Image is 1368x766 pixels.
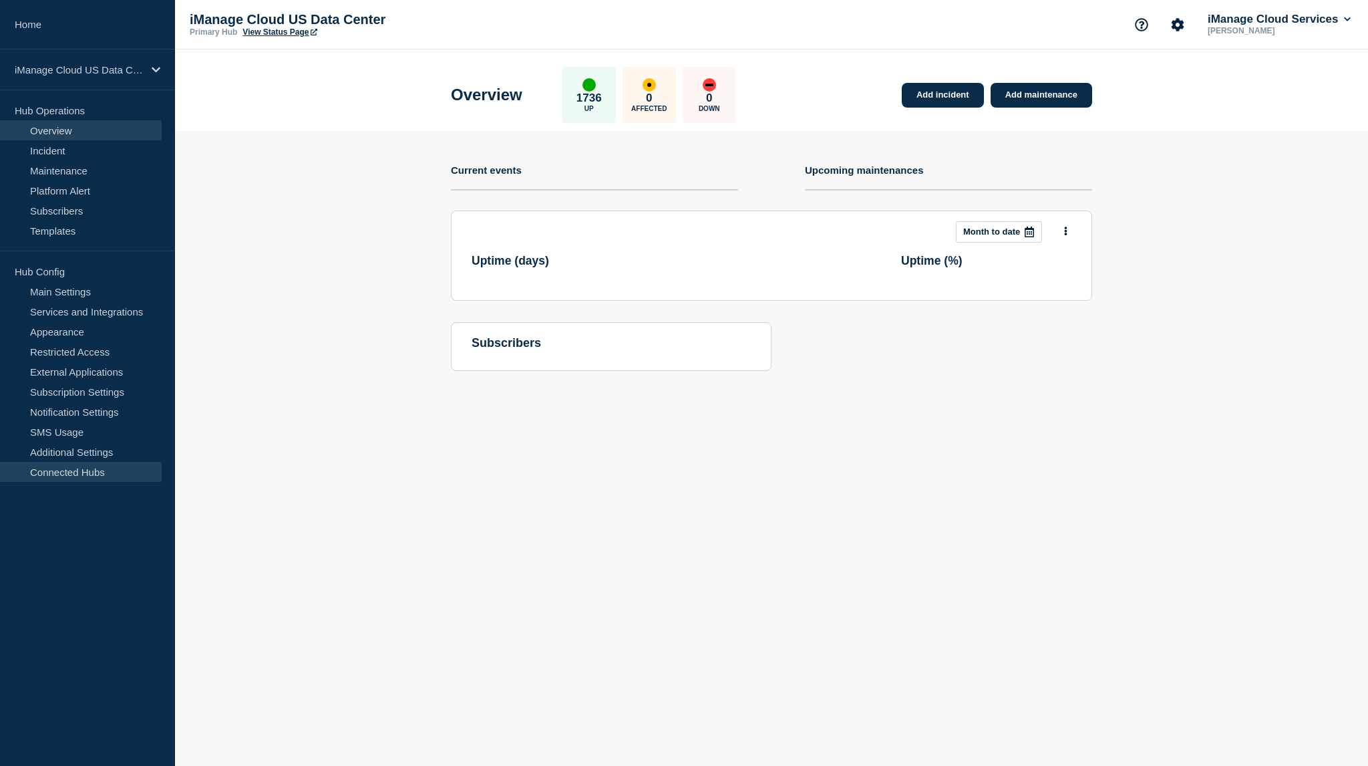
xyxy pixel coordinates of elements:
[582,78,596,92] div: up
[706,92,712,105] p: 0
[15,64,143,76] p: iManage Cloud US Data Center
[190,27,237,37] p: Primary Hub
[699,105,720,112] p: Down
[242,27,317,37] a: View Status Page
[703,78,716,92] div: down
[451,86,522,104] h1: Overview
[576,92,602,105] p: 1736
[901,254,963,268] h3: Uptime ( % )
[646,92,652,105] p: 0
[963,227,1020,237] p: Month to date
[902,83,984,108] a: Add incident
[472,254,549,268] h3: Uptime ( days )
[991,83,1092,108] a: Add maintenance
[451,164,522,176] h4: Current events
[805,164,924,176] h4: Upcoming maintenances
[1205,26,1344,35] p: [PERSON_NAME]
[1128,11,1156,39] button: Support
[190,12,457,27] p: iManage Cloud US Data Center
[584,105,594,112] p: Up
[472,336,751,350] h4: subscribers
[643,78,656,92] div: affected
[956,221,1042,243] button: Month to date
[631,105,667,112] p: Affected
[1164,11,1192,39] button: Account settings
[1205,13,1353,26] button: iManage Cloud Services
